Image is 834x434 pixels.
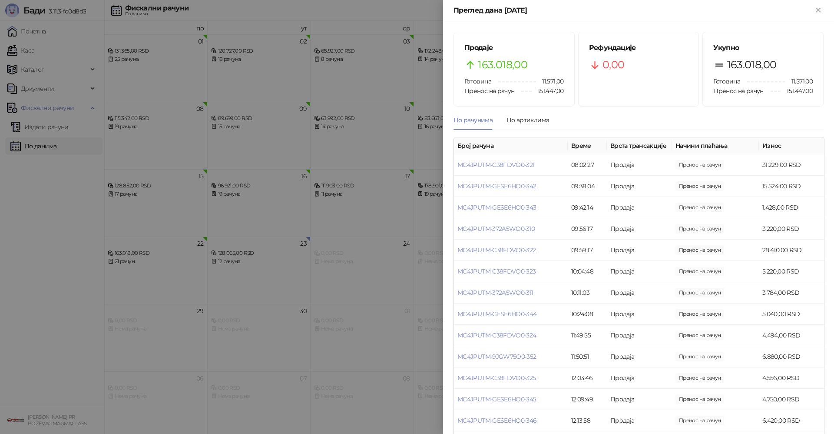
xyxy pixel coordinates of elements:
[568,410,607,431] td: 12:13:58
[607,137,672,154] th: Врста трансакције
[568,346,607,367] td: 11:50:51
[457,267,536,275] a: MC4JPUTM-C38FDVO0-323
[607,346,672,367] td: Продаја
[607,410,672,431] td: Продаја
[607,154,672,176] td: Продаја
[532,86,564,96] span: 151.447,00
[568,176,607,197] td: 09:38:04
[759,154,824,176] td: 31.229,00 RSD
[568,137,607,154] th: Време
[607,389,672,410] td: Продаја
[759,176,824,197] td: 15.524,00 RSD
[607,240,672,261] td: Продаја
[506,115,549,125] div: По артиклима
[675,416,724,425] span: 6.420,00
[675,267,724,276] span: 5.220,00
[457,353,536,361] a: MC4JPUTM-9JGW75O0-352
[568,261,607,282] td: 10:04:48
[607,325,672,346] td: Продаја
[675,309,724,319] span: 5.040,00
[607,367,672,389] td: Продаја
[607,304,672,325] td: Продаја
[568,389,607,410] td: 12:09:49
[675,245,724,255] span: 28.410,00
[675,331,724,340] span: 4.494,00
[675,288,724,297] span: 3.784,00
[457,310,537,318] a: MC4JPUTM-GESE6HO0-344
[568,197,607,218] td: 09:42:14
[675,224,724,234] span: 3.220,00
[713,43,813,53] h5: Укупно
[675,203,724,212] span: 1.428,00
[713,77,740,85] span: Готовина
[759,282,824,304] td: 3.784,00 RSD
[589,43,688,53] h5: Рефундације
[759,137,824,154] th: Износ
[454,137,568,154] th: Број рачуна
[607,176,672,197] td: Продаја
[759,261,824,282] td: 5.220,00 RSD
[759,325,824,346] td: 4.494,00 RSD
[607,218,672,240] td: Продаја
[602,57,624,73] span: 0,00
[457,225,535,233] a: MC4JPUTM-372A5WO0-310
[672,137,759,154] th: Начини плаћања
[457,395,536,403] a: MC4JPUTM-GESE6HO0-345
[759,367,824,389] td: 4.556,00 RSD
[457,374,536,382] a: MC4JPUTM-C38FDVO0-325
[568,304,607,325] td: 10:24:08
[457,331,536,339] a: MC4JPUTM-C38FDVO0-324
[759,346,824,367] td: 6.880,00 RSD
[607,282,672,304] td: Продаја
[759,304,824,325] td: 5.040,00 RSD
[453,5,813,16] div: Преглед дана [DATE]
[464,87,514,95] span: Пренос на рачун
[536,77,563,86] span: 11.571,00
[607,261,672,282] td: Продаја
[785,77,813,86] span: 11.571,00
[781,86,813,96] span: 151.447,00
[568,154,607,176] td: 08:02:27
[759,240,824,261] td: 28.410,00 RSD
[464,77,491,85] span: Готовина
[457,289,533,297] a: MC4JPUTM-372A5WO0-311
[727,57,777,73] span: 163.018,00
[813,5,824,16] button: Close
[675,352,724,361] span: 6.880,00
[568,367,607,389] td: 12:03:46
[759,410,824,431] td: 6.420,00 RSD
[675,394,724,404] span: 4.750,00
[759,197,824,218] td: 1.428,00 RSD
[457,182,536,190] a: MC4JPUTM-GESE6HO0-342
[713,87,763,95] span: Пренос на рачун
[457,417,537,424] a: MC4JPUTM-GESE6HO0-346
[568,240,607,261] td: 09:59:17
[457,204,536,211] a: MC4JPUTM-GESE6HO0-343
[457,246,536,254] a: MC4JPUTM-C38FDVO0-322
[759,389,824,410] td: 4.750,00 RSD
[759,218,824,240] td: 3.220,00 RSD
[453,115,493,125] div: По рачунима
[464,43,564,53] h5: Продаје
[568,282,607,304] td: 10:11:03
[607,197,672,218] td: Продаја
[675,373,724,383] span: 4.556,00
[675,160,724,170] span: 31.229,00
[457,161,535,169] a: MC4JPUTM-C38FDVO0-321
[675,181,724,191] span: 15.524,00
[478,57,527,73] span: 163.018,00
[568,325,607,346] td: 11:49:55
[568,218,607,240] td: 09:56:17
